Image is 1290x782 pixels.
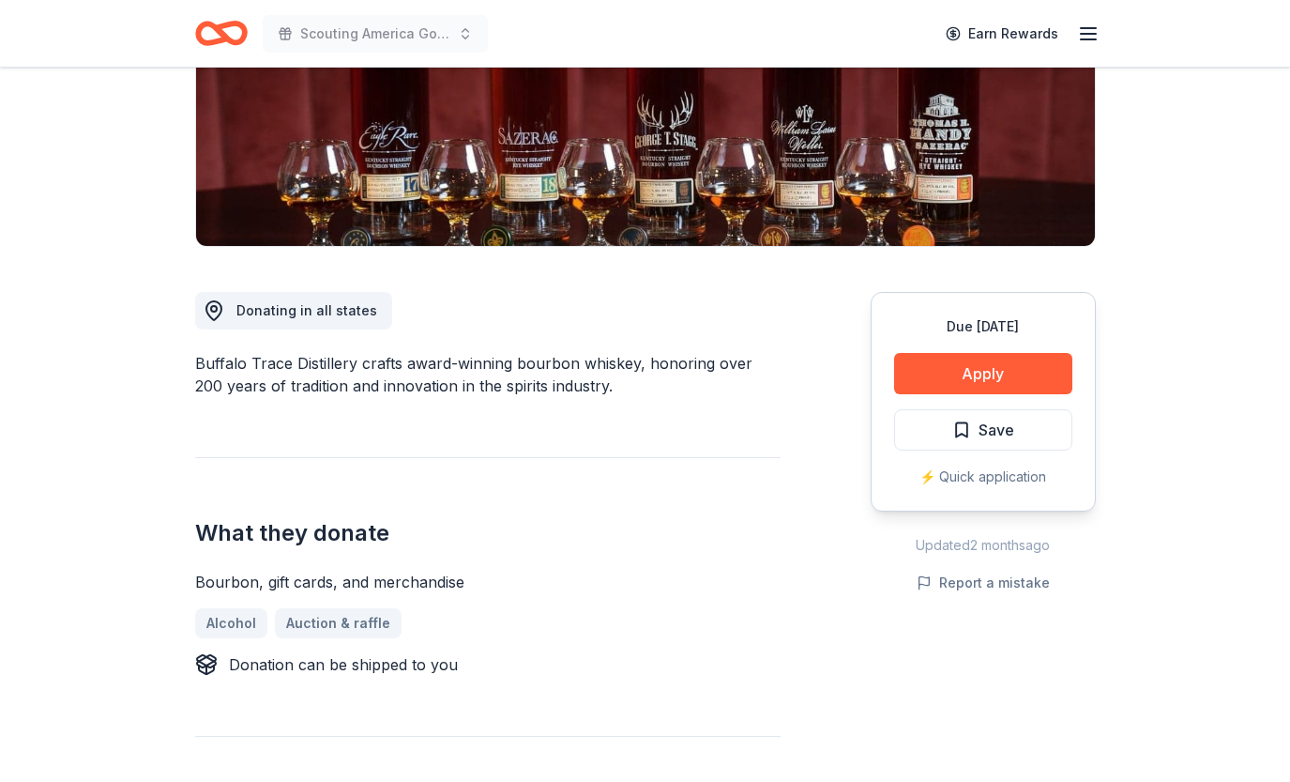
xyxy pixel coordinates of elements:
[263,15,488,53] button: Scouting America Golf Tournament
[275,608,402,638] a: Auction & raffle
[894,353,1072,394] button: Apply
[195,608,267,638] a: Alcohol
[894,466,1072,488] div: ⚡️ Quick application
[934,17,1070,51] a: Earn Rewards
[894,409,1072,451] button: Save
[300,23,450,45] span: Scouting America Golf Tournament
[195,518,781,548] h2: What they donate
[979,418,1014,442] span: Save
[195,352,781,397] div: Buffalo Trace Distillery crafts award-winning bourbon whiskey, honoring over 200 years of traditi...
[195,571,781,593] div: Bourbon, gift cards, and merchandise
[195,11,248,55] a: Home
[894,315,1072,338] div: Due [DATE]
[229,653,458,676] div: Donation can be shipped to you
[236,302,377,318] span: Donating in all states
[871,534,1096,557] div: Updated 2 months ago
[917,572,1050,594] button: Report a mistake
